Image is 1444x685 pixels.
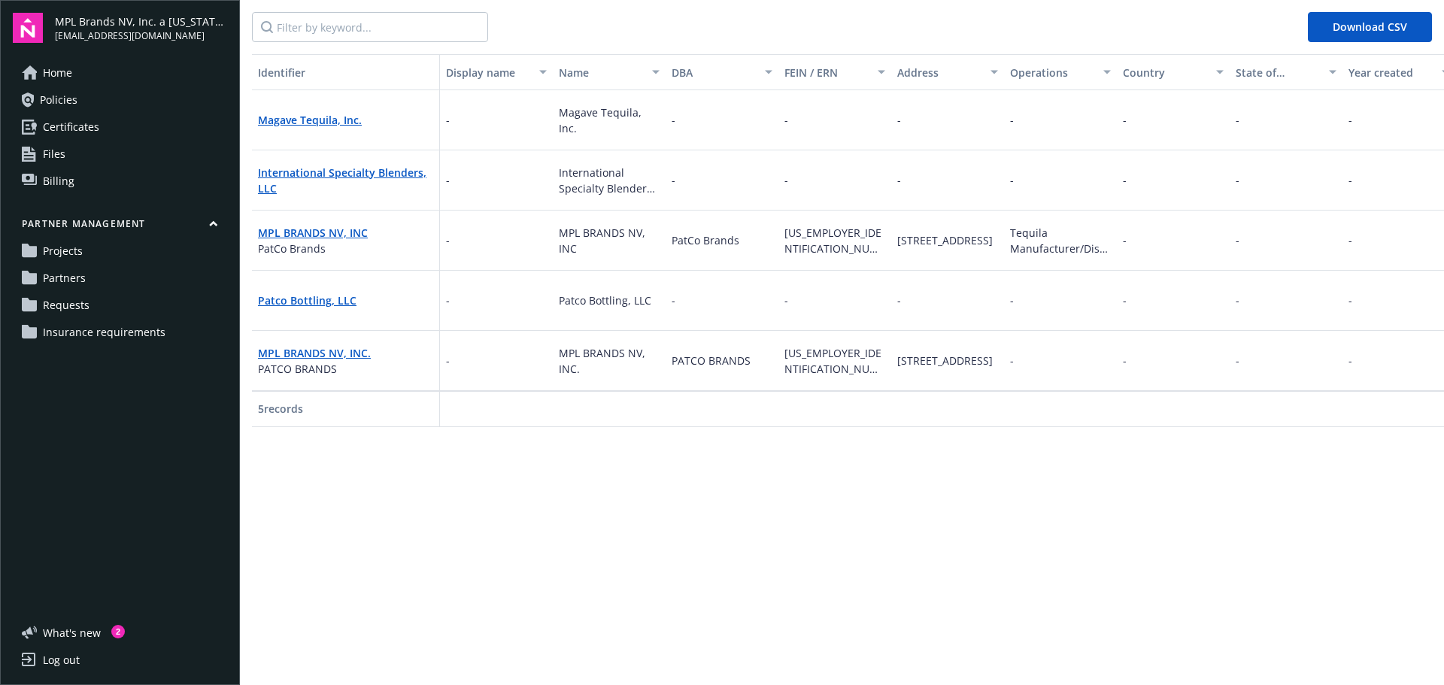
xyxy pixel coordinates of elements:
[13,239,227,263] a: Projects
[559,65,643,80] div: Name
[258,165,426,195] a: International Specialty Blenders, LLC
[43,625,101,641] span: What ' s new
[13,142,227,166] a: Files
[40,88,77,112] span: Policies
[784,173,788,187] span: -
[258,113,362,127] a: Magave Tequila, Inc.
[13,169,227,193] a: Billing
[1236,293,1239,308] span: -
[55,14,227,29] span: MPL Brands NV, Inc. a [US_STATE] Corporation
[672,353,751,368] span: PATCO BRANDS
[252,54,440,90] button: Identifier
[1010,173,1014,187] span: -
[446,172,450,188] span: -
[559,165,658,211] span: International Specialty Blenders, LLC
[43,320,165,344] span: Insurance requirements
[1333,20,1407,34] span: Download CSV
[897,173,901,187] span: -
[446,232,450,248] span: -
[446,65,530,80] div: Display name
[897,233,993,247] span: [STREET_ADDRESS]
[446,292,450,308] span: -
[111,625,125,638] div: 2
[784,113,788,127] span: -
[1236,353,1239,368] span: -
[672,113,675,127] span: -
[559,226,648,256] span: MPL BRANDS NV, INC
[1123,65,1207,80] div: Country
[1117,54,1230,90] button: Country
[1348,113,1352,127] span: -
[258,225,368,241] span: MPL BRANDS NV, INC
[897,113,901,127] span: -
[553,54,666,90] button: Name
[1348,233,1352,247] span: -
[784,65,869,80] div: FEIN / ERN
[43,142,65,166] span: Files
[1236,113,1239,127] span: -
[666,54,778,90] button: DBA
[43,239,83,263] span: Projects
[1348,173,1352,187] span: -
[13,61,227,85] a: Home
[784,226,881,271] span: [US_EMPLOYER_IDENTIFICATION_NUMBER]
[1010,65,1094,80] div: Operations
[1010,113,1014,127] span: -
[258,361,371,377] span: PATCO BRANDS
[55,13,227,43] button: MPL Brands NV, Inc. a [US_STATE] Corporation[EMAIL_ADDRESS][DOMAIN_NAME]
[672,233,739,247] span: PatCo Brands
[1123,113,1127,127] span: -
[672,173,675,187] span: -
[258,241,368,256] span: PatCo Brands
[897,293,901,308] span: -
[1123,353,1127,368] span: -
[13,320,227,344] a: Insurance requirements
[13,217,227,236] button: Partner management
[43,266,86,290] span: Partners
[55,29,227,43] span: [EMAIL_ADDRESS][DOMAIN_NAME]
[258,65,433,80] div: Identifier
[1010,293,1014,308] span: -
[897,65,981,80] div: Address
[13,115,227,139] a: Certificates
[672,65,756,80] div: DBA
[258,293,356,308] a: Patco Bottling, LLC
[1123,233,1127,247] span: -
[559,346,648,376] span: MPL BRANDS NV, INC.
[672,293,675,308] span: -
[1236,233,1239,247] span: -
[446,353,450,368] span: -
[1348,65,1433,80] div: Year created
[13,88,227,112] a: Policies
[559,105,645,135] span: Magave Tequila, Inc.
[258,226,368,240] a: MPL BRANDS NV, INC
[258,346,371,360] a: MPL BRANDS NV, INC.
[43,648,80,672] div: Log out
[13,266,227,290] a: Partners
[13,13,43,43] img: navigator-logo.svg
[1348,353,1352,368] span: -
[258,165,433,196] span: International Specialty Blenders, LLC
[891,54,1004,90] button: Address
[1123,173,1127,187] span: -
[1308,12,1432,42] button: Download CSV
[897,353,993,368] span: [STREET_ADDRESS]
[784,293,788,308] span: -
[1236,65,1320,80] div: State of incorporation or jurisdiction
[258,345,371,361] span: MPL BRANDS NV, INC.
[13,625,125,641] button: What's new2
[440,54,553,90] button: Display name
[43,169,74,193] span: Billing
[1010,226,1111,271] span: Tequila Manufacturer/Distributor
[1348,293,1352,308] span: -
[43,61,72,85] span: Home
[1236,173,1239,187] span: -
[1004,54,1117,90] button: Operations
[43,293,89,317] span: Requests
[784,346,881,392] span: [US_EMPLOYER_IDENTIFICATION_NUMBER]
[43,115,99,139] span: Certificates
[1010,353,1014,368] span: -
